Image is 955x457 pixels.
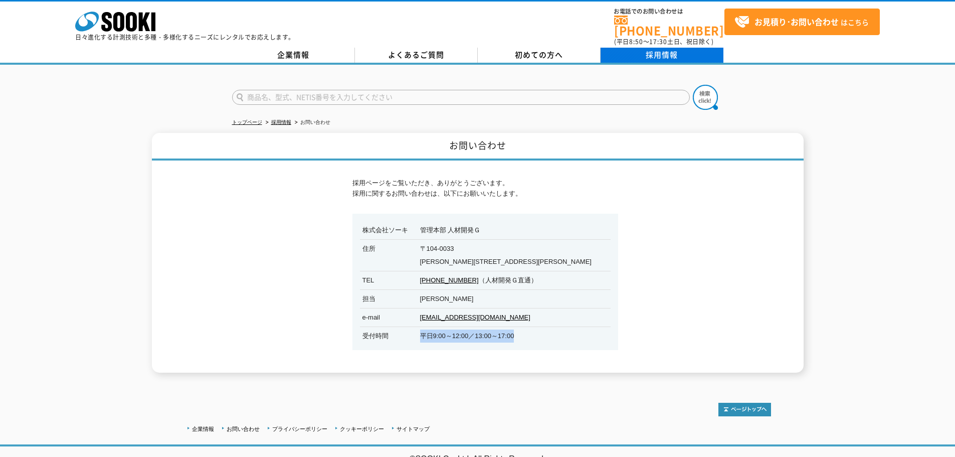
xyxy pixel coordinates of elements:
li: お問い合わせ [293,117,330,128]
dt: 担当 [362,289,375,306]
span: 8:50 [629,37,643,46]
span: お電話でのお問い合わせは [614,9,724,15]
a: 企業情報 [232,48,355,63]
a: お問い合わせ [227,426,260,432]
p: 採用ページをご覧いただき、ありがとうございます。 採用に関するお問い合わせは、以下にお願いいたします。 [352,178,603,199]
dt: 株式会社ソーキ [362,221,408,237]
a: [EMAIL_ADDRESS][DOMAIN_NAME] [420,314,530,321]
dd: 管理本部 人材開発Ｇ [360,221,611,237]
span: (平日 ～ 土日、祝日除く) [614,37,713,46]
a: お見積り･お問い合わせはこちら [724,9,880,35]
dd: 平日9:00～12:00／13:00～17:00 [360,327,611,343]
span: 初めての方へ [515,49,563,60]
span: はこちら [734,15,869,30]
a: よくあるご質問 [355,48,478,63]
dd: 〒104-0033 [PERSON_NAME][STREET_ADDRESS][PERSON_NAME] [360,239,611,268]
a: プライバシーポリシー [272,426,327,432]
a: サイトマップ [397,426,430,432]
dd: （人材開発Ｇ直通） [360,271,611,287]
a: トップページ [232,119,262,125]
a: 企業情報 [192,426,214,432]
dt: 受付時間 [362,327,389,343]
h1: お問い合わせ [152,133,804,161]
a: [PHONE_NUMBER] [614,16,724,36]
dt: e-mail [362,308,380,324]
a: クッキーポリシー [340,426,384,432]
input: 商品名、型式、NETIS番号を入力してください [232,90,690,105]
dd: [PERSON_NAME] [360,289,611,306]
a: 採用情報 [271,119,291,125]
img: btn_search.png [693,85,718,110]
a: 採用情報 [601,48,723,63]
a: 初めての方へ [478,48,601,63]
strong: お見積り･お問い合わせ [754,16,839,28]
dt: 住所 [362,239,375,255]
p: 日々進化する計測技術と多種・多様化するニーズにレンタルでお応えします。 [75,34,295,40]
a: [PHONE_NUMBER] [420,276,479,284]
span: 17:30 [649,37,667,46]
dt: TEL [362,271,374,287]
img: トップページへ [718,403,771,416]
